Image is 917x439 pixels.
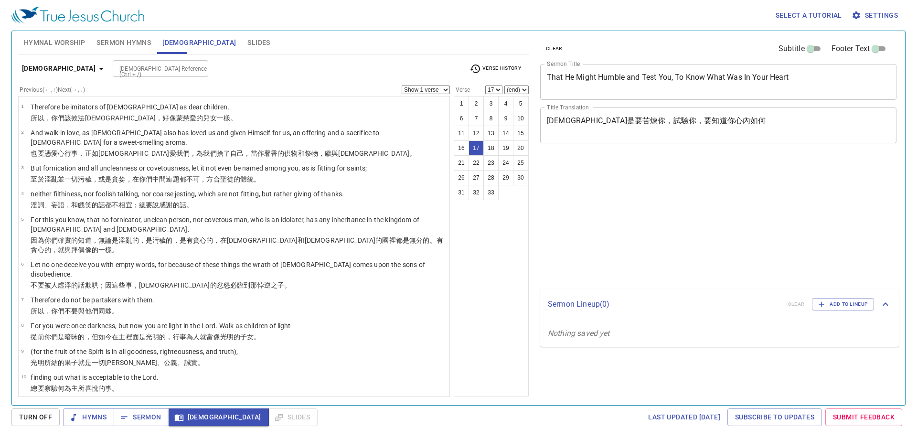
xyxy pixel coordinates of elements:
[98,333,261,341] wg1161: 如今
[173,201,193,209] wg2169: 的話。
[98,150,416,157] wg2531: [DEMOGRAPHIC_DATA]
[21,297,23,302] span: 7
[469,155,484,171] button: 22
[217,114,237,122] wg5043: 一樣。
[85,333,261,341] wg4655: ，但
[254,175,260,183] wg4241: 。
[210,281,291,289] wg2316: 的忿怒
[58,385,118,392] wg1381: 何
[58,175,261,183] wg4202: 並
[536,153,826,285] iframe: from-child
[21,374,26,379] span: 10
[31,163,367,173] p: But fornication and all uncleanness or covetousness, let it not even be named among you, as is fi...
[71,385,118,392] wg2076: 主
[152,201,193,209] wg3123: 說感謝
[483,111,499,126] button: 8
[64,114,237,122] wg0: 該效法
[21,129,23,135] span: 2
[44,114,237,122] wg3767: ，你們
[78,281,291,289] wg2756: 話
[31,174,367,184] p: 至於
[454,185,469,200] button: 31
[24,37,85,49] span: Hymnal Worship
[92,175,261,183] wg167: ，或
[64,333,260,341] wg2258: 暗昧的
[483,126,499,141] button: 13
[31,306,154,316] p: 所以
[203,114,237,122] wg27: 兒女
[513,96,528,111] button: 5
[112,307,118,315] wg4830: 。
[853,10,898,21] span: Settings
[648,411,720,423] span: Last updated [DATE]
[454,111,469,126] button: 6
[85,281,291,289] wg3056: 欺哄
[132,281,291,289] wg5023: ，[DEMOGRAPHIC_DATA]
[31,149,447,158] p: 也
[21,165,23,170] span: 3
[234,333,261,341] wg5457: 的子女
[547,116,890,134] textarea: [DEMOGRAPHIC_DATA]是要苦煉你，試驗你，要知道你心內如何
[132,201,193,209] wg433: ；總要
[157,359,204,366] wg19: 、公義
[469,63,521,75] span: Verse History
[44,201,193,209] wg151: 、妄語
[513,140,528,156] button: 20
[454,87,470,93] label: Verse
[116,63,190,74] input: Type Bible Reference
[254,333,260,341] wg5043: 。
[540,43,568,54] button: clear
[44,307,119,315] wg3767: ，你們
[547,73,890,91] textarea: That He Might Humble and Test You, To Know What Was In Your Heart
[247,37,270,49] span: Slides
[546,44,563,53] span: clear
[18,60,111,77] button: [DEMOGRAPHIC_DATA]
[409,150,416,157] wg2316: 。
[832,43,870,54] span: Footer Text
[772,7,846,24] button: Select a tutorial
[21,191,23,196] span: 4
[469,185,484,200] button: 32
[483,185,499,200] button: 33
[20,87,85,93] label: Previous (←, ↑) Next (→, ↓)
[21,322,23,328] span: 8
[64,201,193,209] wg3473: ，和戲笑的話
[78,150,416,157] wg4043: ，正如
[220,175,261,183] wg2531: 聖徒
[540,289,899,320] div: Sermon Lineup(0)clearAdd to Lineup
[469,170,484,185] button: 27
[176,150,416,157] wg25: 我們
[548,329,610,338] i: Nothing saved yet
[469,111,484,126] button: 7
[244,150,416,157] wg1438: ，當作
[170,150,416,157] wg5547: 愛
[162,37,236,49] span: [DEMOGRAPHIC_DATA]
[217,150,416,157] wg2257: 捨了
[190,150,416,157] wg2248: ，為
[78,385,118,392] wg2962: 所喜悅的
[498,126,513,141] button: 14
[96,37,151,49] span: Sermon Hymns
[454,96,469,111] button: 1
[64,175,260,183] wg1161: 一切
[548,299,780,310] p: Sermon Lineup ( 0 )
[78,175,260,183] wg3956: 污穢
[498,96,513,111] button: 4
[31,236,443,254] wg1097: ，無論
[31,236,443,254] wg1063: 你們確實的知道
[31,280,447,290] p: 不要被人
[176,114,237,122] wg5613: 蒙慈愛的
[126,333,261,341] wg2962: 裡面是光明的
[735,411,814,423] span: Subscribe to Updates
[11,7,144,24] img: True Jesus Church
[469,96,484,111] button: 2
[85,114,237,122] wg3402: [DEMOGRAPHIC_DATA]
[38,150,416,157] wg2532: 要憑
[180,175,261,183] wg3687: 都不可，方合
[11,408,60,426] button: Turn Off
[31,189,344,199] p: neither filthiness, nor foolish talking, nor coarse jesting, which are not fitting, but rather gi...
[31,236,447,255] p: 因為
[271,281,291,289] wg543: 之子
[78,307,118,315] wg3361: 與他們
[105,385,118,392] wg2101: 事。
